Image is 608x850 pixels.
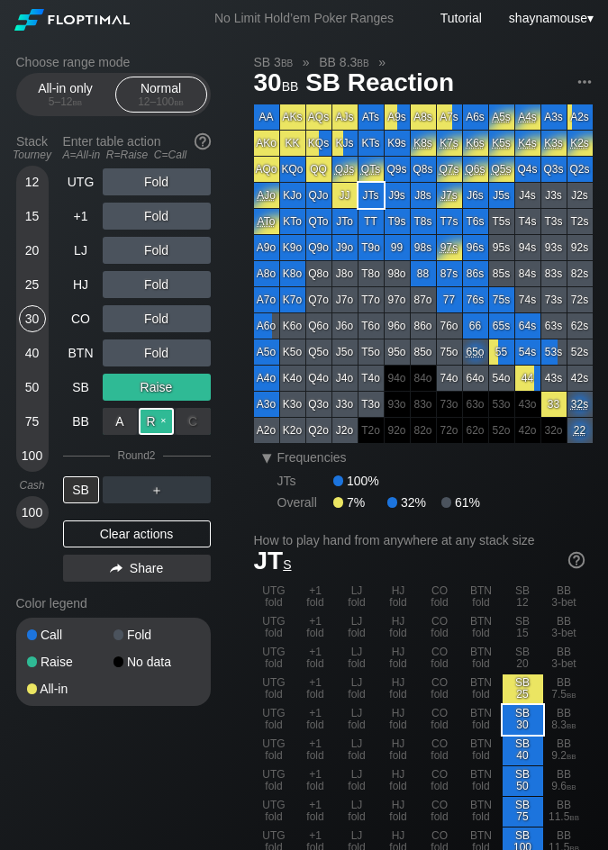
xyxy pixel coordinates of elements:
div: 33 [541,392,567,417]
div: Fold [103,203,211,230]
div: JJ [332,183,358,208]
div: Tourney [9,149,56,161]
div: 12 – 100 [123,95,199,108]
div: Q2o [306,418,331,443]
div: HJ fold [378,644,419,674]
div: ＋ [103,476,211,503]
div: 97o [385,287,410,312]
div: T4s [515,209,540,234]
div: A8o [254,261,279,286]
div: 100 [19,499,46,526]
div: T6s [463,209,488,234]
div: 86o [411,313,436,339]
div: J2o [332,418,358,443]
div: 5 – 12 [28,95,104,108]
div: 100% fold in prior round [463,392,488,417]
div: J7o [332,287,358,312]
div: 96o [385,313,410,339]
div: 100% fold in prior round [437,392,462,417]
div: Don't fold. No recommendation for action. [541,131,567,156]
div: 100 [19,442,46,469]
div: 95o [385,339,410,365]
div: QTo [306,209,331,234]
div: AJs [332,104,358,130]
div: QQ [306,157,331,182]
div: A4o [254,366,279,391]
div: ATs [358,104,384,130]
div: QJo [306,183,331,208]
div: 66 [463,313,488,339]
div: 72s [567,287,593,312]
div: 92s [567,235,593,260]
div: Q2s [567,157,593,182]
div: +1 fold [295,736,336,765]
div: Stack [9,127,56,168]
div: 15 [19,203,46,230]
div: On the cusp: play or fold. [567,392,593,417]
div: 87s [437,261,462,286]
div: T7o [358,287,384,312]
div: Don't fold. No recommendation for action. [515,131,540,156]
div: UTG [63,168,99,195]
div: 3-Bet [103,408,211,435]
div: 100% fold in prior round [385,392,410,417]
div: 100% fold in prior round [515,392,540,417]
div: 7% [333,495,387,510]
div: 100% fold in prior round [411,418,436,443]
div: 88 [411,261,436,286]
div: Raise [27,656,113,668]
span: bb [73,95,83,108]
div: 52s [567,339,593,365]
div: 77 [437,287,462,312]
div: Don't fold. No recommendation for action. [358,157,384,182]
span: bb [567,688,576,701]
div: 54s [515,339,540,365]
img: ellipsis.fd386fe8.svg [575,72,594,92]
div: BB [63,408,99,435]
div: BTN [63,339,99,366]
div: 75s [489,287,514,312]
div: +1 fold [295,613,336,643]
div: HJ fold [378,613,419,643]
div: 62s [567,313,593,339]
img: help.32db89a4.svg [567,550,586,570]
div: +1 [63,203,99,230]
span: bb [174,95,184,108]
div: K6o [280,313,305,339]
div: CO [63,305,99,332]
div: UTG fold [254,613,295,643]
div: LJ fold [337,674,377,704]
div: SB 15 [503,613,543,643]
div: SB 30 [503,705,543,735]
div: 55 [489,339,514,365]
div: BB 3-bet [544,613,585,643]
div: 85s [489,261,514,286]
div: 53s [541,339,567,365]
span: bb [282,75,299,95]
div: A7o [254,287,279,312]
div: UTG fold [254,583,295,612]
div: KJs [332,131,358,156]
div: Round 2 [117,449,155,462]
div: J8o [332,261,358,286]
div: Q9s [385,157,410,182]
div: A3o [254,392,279,417]
div: BB 8.3 [544,705,585,735]
div: C [176,408,211,435]
span: shaynamouse [509,11,587,25]
div: CO fold [420,613,460,643]
div: T9o [358,235,384,260]
div: T7s [437,209,462,234]
div: Don't fold. No recommendation for action. [254,183,279,208]
div: Raise [103,374,211,401]
div: SB 20 [503,644,543,674]
div: Don't fold. No recommendation for action. [515,104,540,130]
div: ▾ [504,8,596,28]
div: HJ fold [378,674,419,704]
div: T9s [385,209,410,234]
div: 98s [411,235,436,260]
div: 30 [19,305,46,332]
div: K9o [280,235,305,260]
div: R [139,408,174,435]
div: 96s [463,235,488,260]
